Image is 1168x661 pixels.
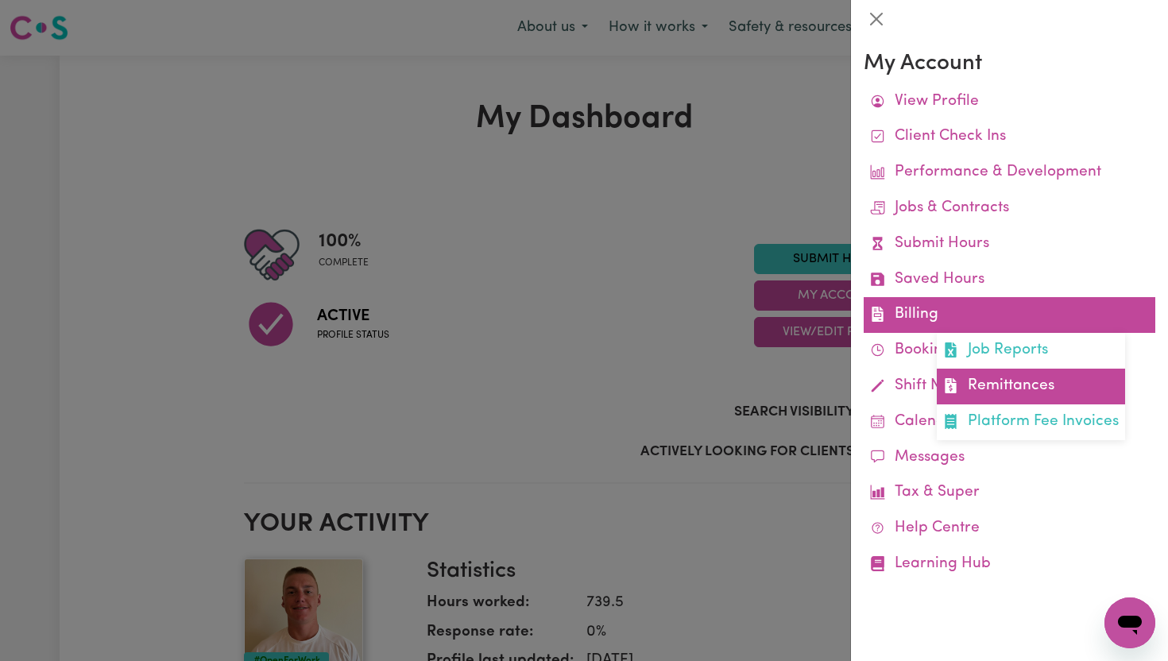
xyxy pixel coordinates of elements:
[864,511,1155,547] a: Help Centre
[864,51,1155,78] h3: My Account
[864,191,1155,226] a: Jobs & Contracts
[864,226,1155,262] a: Submit Hours
[864,84,1155,120] a: View Profile
[864,333,1155,369] a: Bookings
[937,404,1125,440] a: Platform Fee Invoices
[864,262,1155,298] a: Saved Hours
[864,119,1155,155] a: Client Check Ins
[864,155,1155,191] a: Performance & Development
[1104,597,1155,648] iframe: Button to launch messaging window
[864,475,1155,511] a: Tax & Super
[864,440,1155,476] a: Messages
[864,404,1155,440] a: Calendar
[864,297,1155,333] a: BillingJob ReportsRemittancesPlatform Fee Invoices
[937,369,1125,404] a: Remittances
[864,547,1155,582] a: Learning Hub
[937,333,1125,369] a: Job Reports
[864,6,889,32] button: Close
[864,369,1155,404] a: Shift Notes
